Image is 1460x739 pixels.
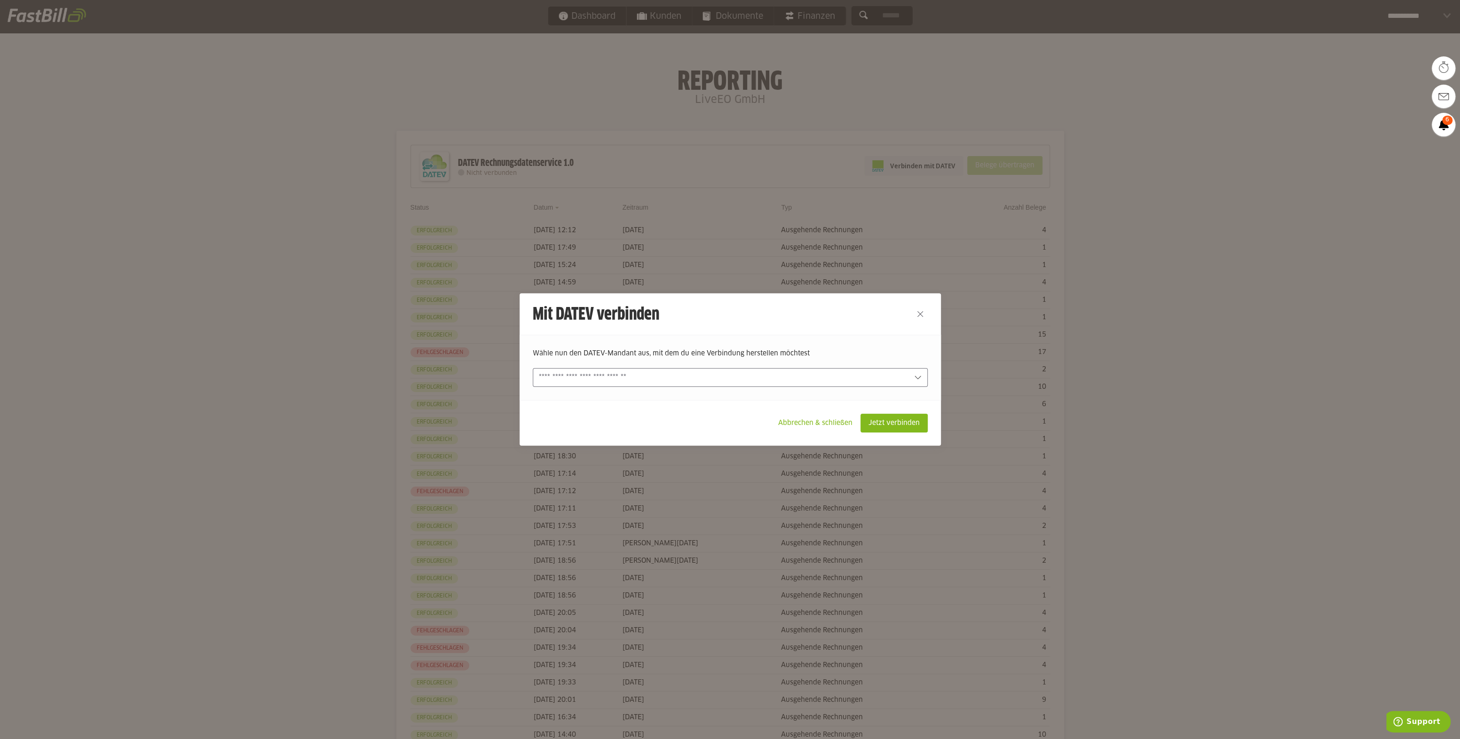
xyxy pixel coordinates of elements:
a: 6 [1432,113,1455,136]
sl-button: Jetzt verbinden [860,414,928,432]
p: Wähle nun den DATEV-Mandant aus, mit dem du eine Verbindung herstellen möchtest [533,348,928,359]
sl-button: Abbrechen & schließen [770,414,860,432]
span: 6 [1442,116,1452,125]
iframe: Opens a widget where you can find more information [1386,711,1451,734]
